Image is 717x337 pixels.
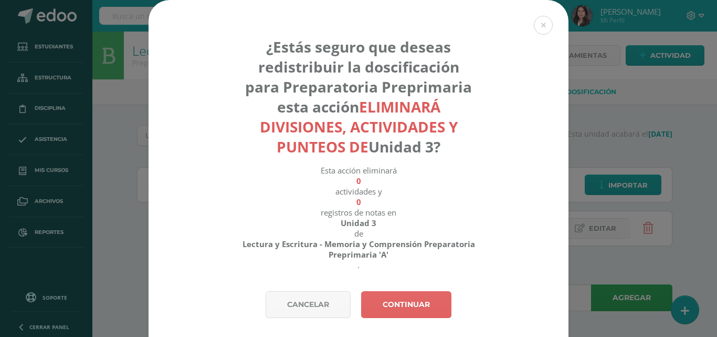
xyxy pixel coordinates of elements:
strong: Unidad 3 [341,218,376,228]
a: Cancelar [266,291,351,318]
div: Esta acción eliminará actividades y registros de notas en de . [242,165,475,270]
strong: Lectura y Escritura - Memoria y Comprensión Preparatoria Preprimaria 'A' [242,239,475,260]
h4: ¿Estás seguro que deseas redistribuir la doscificación para Preparatoria Preprimaria esta acción ... [242,37,475,157]
strong: 0 [356,197,361,207]
strong: 0 [356,176,361,186]
button: Close (Esc) [534,16,553,35]
a: Continuar [361,291,451,318]
strong: eliminará divisiones, actividades y punteos de [260,97,458,157]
